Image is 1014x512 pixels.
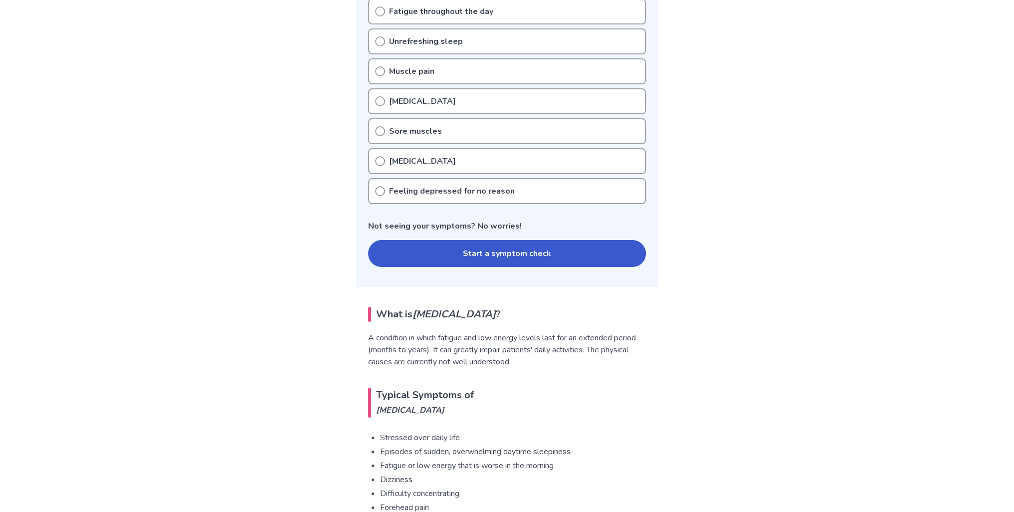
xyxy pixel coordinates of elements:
[368,220,646,232] p: Not seeing your symptoms? No worries!
[389,95,456,107] p: [MEDICAL_DATA]
[389,35,463,47] p: Unrefreshing sleep
[368,332,646,368] p: A condition in which fatigue and low energy levels last for an extended period (months to years)....
[412,307,496,321] em: [MEDICAL_DATA]
[380,460,646,472] li: Fatigue or low energy that is worse in the morning
[389,155,456,167] p: [MEDICAL_DATA]
[389,65,434,77] p: Muscle pain
[368,388,646,418] h2: Typical Symptoms of
[380,446,646,458] li: Episodes of sudden, overwhelming daytime sleepiness
[380,488,646,500] li: Difficulty concentrating
[380,432,646,444] li: Stressed over daily life
[389,125,442,137] p: Sore muscles
[389,185,515,197] p: Feeling depressed for no reason
[380,474,646,486] li: Dizziness
[389,5,493,17] p: Fatigue throughout the day
[376,403,646,418] em: [MEDICAL_DATA]
[368,240,646,267] button: Start a symptom check
[368,307,646,322] h2: What is ?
